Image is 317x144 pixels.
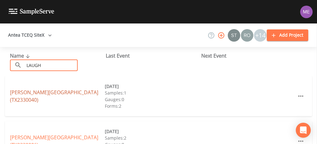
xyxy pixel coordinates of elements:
span: Name [10,52,32,59]
a: [PERSON_NAME][GEOGRAPHIC_DATA] (TX2330040) [10,89,98,103]
img: logo [9,9,54,15]
button: Antea TCEQ SiteX [6,29,54,41]
div: Samples: 2 [105,135,200,141]
div: Gauges: 0 [105,96,200,103]
div: +14 [254,29,266,42]
div: [DATE] [105,83,200,90]
img: c0670e89e469b6405363224a5fca805c [228,29,240,42]
div: [DATE] [105,128,200,135]
div: Samples: 1 [105,90,200,96]
img: d4d65db7c401dd99d63b7ad86343d265 [300,6,313,18]
img: 7e5c62b91fde3b9fc00588adc1700c9a [241,29,253,42]
div: Open Intercom Messenger [296,123,311,138]
div: Stan Porter [227,29,241,42]
div: Last Event [106,52,202,59]
div: Rodolfo Ramirez [241,29,254,42]
input: Search Projects [24,59,78,71]
button: Add Project [267,29,308,41]
div: Next Event [201,52,297,59]
div: Forms: 2 [105,103,200,109]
